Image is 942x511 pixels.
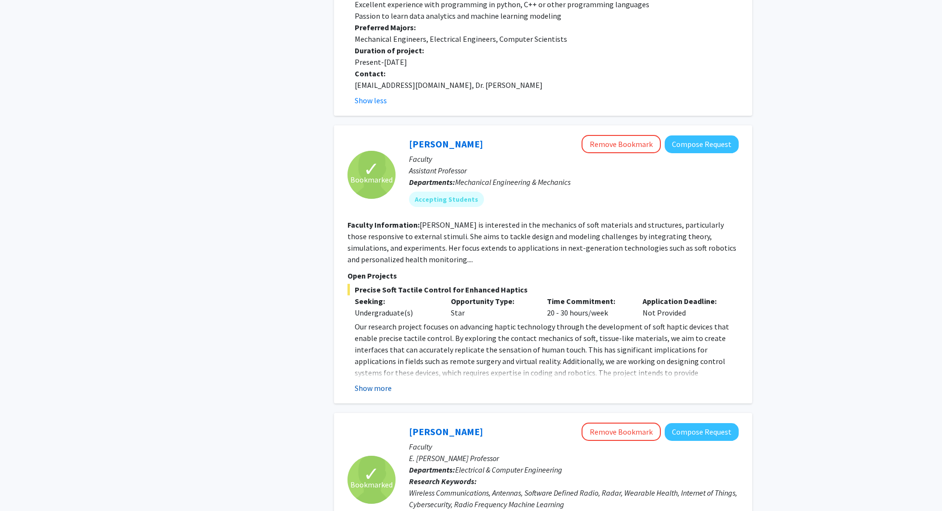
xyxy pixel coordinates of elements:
p: Opportunity Type: [451,295,533,307]
button: Compose Request to Yue Zheng [665,135,739,153]
b: Departments: [409,177,455,187]
a: [PERSON_NAME] [409,138,483,150]
div: Star [444,295,540,318]
b: Departments: [409,465,455,474]
p: [EMAIL_ADDRESS][DOMAIN_NAME], Dr. [PERSON_NAME] [355,79,739,91]
div: 20 - 30 hours/week [540,295,636,318]
p: E. [PERSON_NAME] Professor [409,452,739,464]
p: Passion to learn data analytics and machine learning modeling [355,10,739,22]
div: Not Provided [635,295,731,318]
div: Undergraduate(s) [355,307,436,318]
p: Faculty [409,153,739,165]
button: Remove Bookmark [582,423,661,441]
span: Precise Soft Tactile Control for Enhanced Haptics [347,284,739,295]
span: Electrical & Computer Engineering [455,465,562,474]
span: ✓ [363,164,380,174]
p: Present-[DATE] [355,56,739,68]
p: Time Commitment: [547,295,629,307]
p: Assistant Professor [409,165,739,176]
span: Mechanical Engineering & Mechanics [455,177,570,187]
button: Remove Bookmark [582,135,661,153]
a: [PERSON_NAME] [409,426,483,438]
button: Compose Request to Kapil Dandekar [665,423,739,441]
b: Research Keywords: [409,476,477,486]
p: Mechanical Engineers, Electrical Engineers, Computer Scientists [355,33,739,45]
span: ✓ [363,469,380,479]
button: Show less [355,95,387,106]
p: Our research project focuses on advancing haptic technology through the development of soft hapti... [355,321,739,390]
p: Faculty [409,441,739,452]
span: Bookmarked [350,174,393,185]
span: Bookmarked [350,479,393,490]
p: Seeking: [355,295,436,307]
div: Wireless Communications, Antennas, Software Defined Radio, Radar, Wearable Health, Internet of Th... [409,487,739,510]
p: Application Deadline: [643,295,724,307]
iframe: Chat [7,468,41,504]
strong: Contact: [355,69,385,78]
mat-chip: Accepting Students [409,192,484,207]
fg-read-more: [PERSON_NAME] is interested in the mechanics of soft materials and structures, particularly those... [347,220,736,264]
p: Open Projects [347,270,739,281]
strong: Duration of project: [355,46,424,55]
b: Faculty Information: [347,220,420,230]
strong: Preferred Majors: [355,23,416,32]
button: Show more [355,382,392,394]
